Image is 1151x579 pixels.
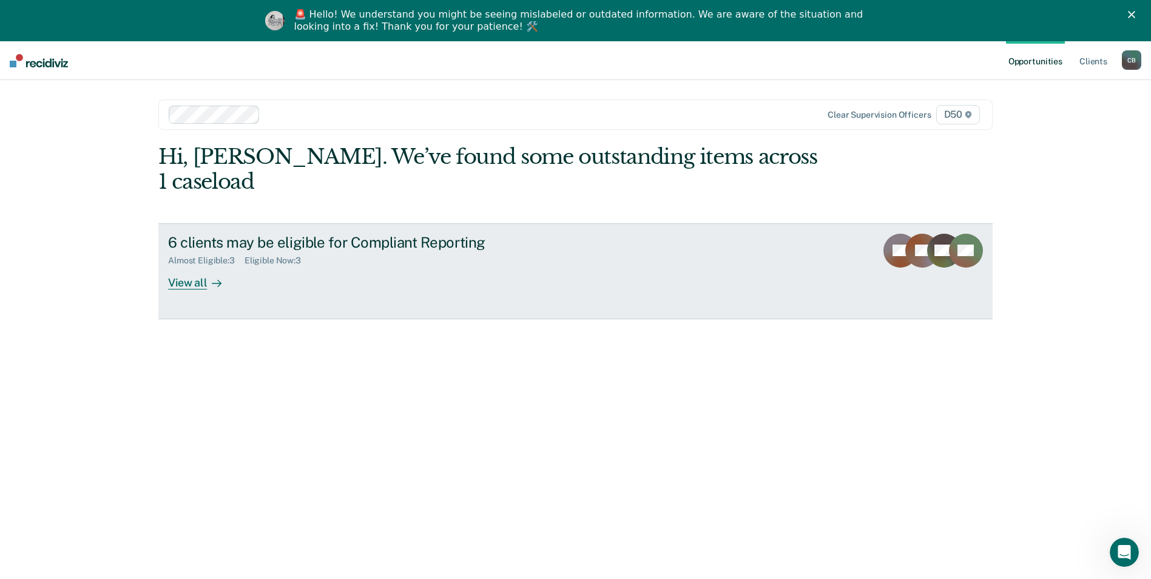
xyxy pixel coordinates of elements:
[1110,538,1139,567] iframe: Intercom live chat
[828,110,931,120] div: Clear supervision officers
[168,256,245,266] div: Almost Eligible : 3
[1122,50,1141,70] div: C B
[265,11,285,30] img: Profile image for Kim
[168,266,236,289] div: View all
[936,105,980,124] span: D50
[1122,50,1141,70] button: CB
[294,8,867,33] div: 🚨 Hello! We understand you might be seeing mislabeled or outdated information. We are aware of th...
[245,256,311,266] div: Eligible Now : 3
[158,144,826,194] div: Hi, [PERSON_NAME]. We’ve found some outstanding items across 1 caseload
[10,54,68,67] img: Recidiviz
[1077,41,1110,80] a: Clients
[168,234,594,251] div: 6 clients may be eligible for Compliant Reporting
[1128,11,1140,18] div: Close
[158,223,993,319] a: 6 clients may be eligible for Compliant ReportingAlmost Eligible:3Eligible Now:3View all
[1006,41,1065,80] a: Opportunities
